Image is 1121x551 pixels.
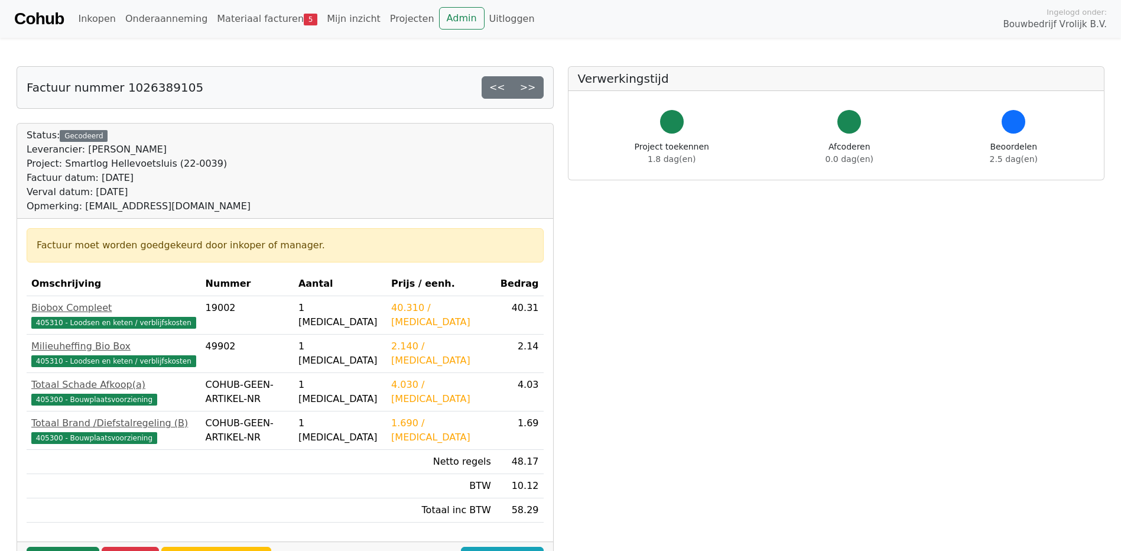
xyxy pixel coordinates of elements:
span: 1.8 dag(en) [648,154,696,164]
span: 5 [304,14,317,25]
td: 2.14 [496,335,544,373]
span: 405300 - Bouwplaatsvoorziening [31,394,157,406]
div: Totaal Schade Afkoop(a) [31,378,196,392]
div: Opmerking: [EMAIL_ADDRESS][DOMAIN_NAME] [27,199,251,213]
th: Nummer [201,272,294,296]
td: COHUB-GEEN-ARTIKEL-NR [201,411,294,450]
span: 0.0 dag(en) [826,154,873,164]
div: Biobox Compleet [31,301,196,315]
td: 4.03 [496,373,544,411]
td: Netto regels [386,450,496,474]
a: Uitloggen [485,7,540,31]
div: 1 [MEDICAL_DATA] [298,301,382,329]
span: Bouwbedrijf Vrolijk B.V. [1003,18,1107,31]
a: Totaal Brand /Diefstalregeling (B)405300 - Bouwplaatsvoorziening [31,416,196,445]
h5: Verwerkingstijd [578,72,1095,86]
th: Bedrag [496,272,544,296]
a: Admin [439,7,485,30]
h5: Factuur nummer 1026389105 [27,80,203,95]
a: Onderaanneming [121,7,212,31]
span: 405300 - Bouwplaatsvoorziening [31,432,157,444]
div: 1 [MEDICAL_DATA] [298,339,382,368]
a: Cohub [14,5,64,33]
div: Project toekennen [635,141,709,166]
div: Status: [27,128,251,213]
a: >> [512,76,544,99]
td: BTW [386,474,496,498]
div: Verval datum: [DATE] [27,185,251,199]
div: Totaal Brand /Diefstalregeling (B) [31,416,196,430]
div: 1 [MEDICAL_DATA] [298,416,382,445]
div: Gecodeerd [60,130,108,142]
td: 49902 [201,335,294,373]
td: Totaal inc BTW [386,498,496,523]
td: 19002 [201,296,294,335]
div: Project: Smartlog Hellevoetsluis (22-0039) [27,157,251,171]
td: 48.17 [496,450,544,474]
a: Materiaal facturen5 [212,7,322,31]
th: Prijs / eenh. [386,272,496,296]
th: Omschrijving [27,272,201,296]
span: 405310 - Loodsen en keten / verblijfskosten [31,317,196,329]
div: Factuur datum: [DATE] [27,171,251,185]
a: Inkopen [73,7,120,31]
td: COHUB-GEEN-ARTIKEL-NR [201,373,294,411]
div: Factuur moet worden goedgekeurd door inkoper of manager. [37,238,534,252]
a: Projecten [385,7,439,31]
td: 40.31 [496,296,544,335]
a: Biobox Compleet405310 - Loodsen en keten / verblijfskosten [31,301,196,329]
td: 1.69 [496,411,544,450]
a: Mijn inzicht [322,7,385,31]
div: Beoordelen [990,141,1038,166]
span: 405310 - Loodsen en keten / verblijfskosten [31,355,196,367]
div: 2.140 / [MEDICAL_DATA] [391,339,491,368]
span: Ingelogd onder: [1047,7,1107,18]
td: 10.12 [496,474,544,498]
div: 40.310 / [MEDICAL_DATA] [391,301,491,329]
a: << [482,76,513,99]
span: 2.5 dag(en) [990,154,1038,164]
th: Aantal [294,272,386,296]
a: Totaal Schade Afkoop(a)405300 - Bouwplaatsvoorziening [31,378,196,406]
div: 1 [MEDICAL_DATA] [298,378,382,406]
div: Milieuheffing Bio Box [31,339,196,354]
div: Afcoderen [826,141,873,166]
div: 1.690 / [MEDICAL_DATA] [391,416,491,445]
div: Leverancier: [PERSON_NAME] [27,142,251,157]
td: 58.29 [496,498,544,523]
div: 4.030 / [MEDICAL_DATA] [391,378,491,406]
a: Milieuheffing Bio Box405310 - Loodsen en keten / verblijfskosten [31,339,196,368]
